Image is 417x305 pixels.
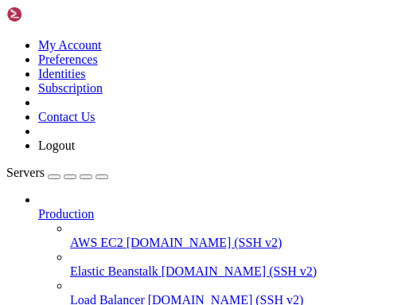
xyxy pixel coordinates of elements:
img: Shellngn [6,6,98,22]
span: Elastic Beanstalk [70,264,158,278]
x-row: Server uptime is 10:23:57 up 256 days, 14:10, 2 users, load average: 0.08, 0.02, 0.01 [6,101,210,115]
a: Identities [38,67,86,80]
span: [DOMAIN_NAME] (SSH v2) [127,236,283,249]
x-row: Last login: [DATE] from [TECHNICAL_ID] [6,155,210,169]
span: AWS EC2 [70,236,123,249]
x-row: |____/|_/___|_| |_|\__, | \ ____ |_|\___/ \__,_|\__,_| [6,33,210,47]
a: Elastic Beanstalk [DOMAIN_NAME] (SSH v2) [70,264,411,279]
li: Elastic Beanstalk [DOMAIN_NAME] (SSH v2) [70,250,411,279]
a: My Account [38,38,102,52]
div: (29, 12) [201,169,207,182]
x-row: root@ubuntu-2vcpu-2gb-1-04e1l:~# [6,169,210,182]
x-row: | |_) | |/ /| | | | |_| | | |___ | | (_) | |_| | (_| | [6,20,210,33]
a: Preferences [38,53,98,66]
a: Subscription [38,81,103,95]
a: AWS EC2 [DOMAIN_NAME] (SSH v2) [70,236,411,250]
x-row: | _ <| |_ | _| | | | | | | | |/ _ \| | | |/ _` | [6,6,210,20]
x-row: |___/ [6,61,210,74]
li: AWS EC2 [DOMAIN_NAME] (SSH v2) [70,221,411,250]
x-row: *** System restart required *** [6,142,210,155]
a: Contact Us [38,110,95,123]
span: Servers [6,166,45,179]
a: Servers [6,166,108,179]
span: [DOMAIN_NAME] (SSH v2) [162,264,318,278]
span: Production [38,207,94,221]
x-row: __/ | [6,47,210,61]
a: Production [38,207,411,221]
a: Logout [38,139,75,152]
